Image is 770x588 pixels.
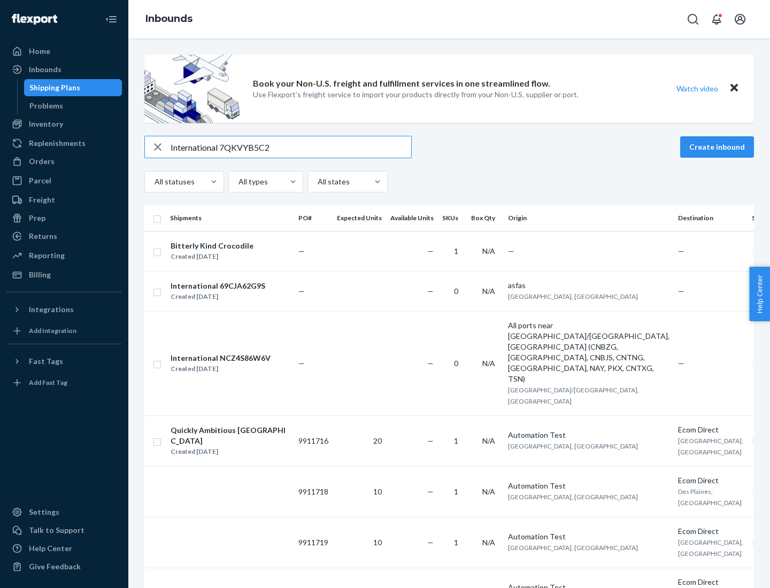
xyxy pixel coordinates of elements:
[482,246,495,256] span: N/A
[137,4,201,35] ol: breadcrumbs
[427,246,434,256] span: —
[294,517,333,568] td: 9911719
[253,78,550,90] p: Book your Non-U.S. freight and fulfillment services in one streamlined flow.
[29,543,72,554] div: Help Center
[678,246,684,256] span: —
[482,287,495,296] span: N/A
[29,231,57,242] div: Returns
[682,9,704,30] button: Open Search Box
[171,136,411,158] input: Search inbounds by name, destination, msku...
[6,191,122,208] a: Freight
[29,195,55,205] div: Freight
[454,287,458,296] span: 0
[386,205,438,231] th: Available Units
[727,81,741,96] button: Close
[508,430,669,440] div: Automation Test
[373,538,382,547] span: 10
[508,442,638,450] span: [GEOGRAPHIC_DATA], [GEOGRAPHIC_DATA]
[427,287,434,296] span: —
[6,522,122,539] a: Talk to Support
[298,246,305,256] span: —
[6,540,122,557] a: Help Center
[6,135,122,152] a: Replenishments
[508,544,638,552] span: [GEOGRAPHIC_DATA], [GEOGRAPHIC_DATA]
[6,558,122,575] button: Give Feedback
[317,176,318,187] input: All states
[373,436,382,445] span: 20
[29,507,59,517] div: Settings
[729,9,751,30] button: Open account menu
[6,153,122,170] a: Orders
[678,488,742,507] span: Des Plaines, [GEOGRAPHIC_DATA]
[29,561,81,572] div: Give Feedback
[438,205,467,231] th: SKUs
[171,353,271,363] div: International NCZ4S86W6V
[171,281,265,291] div: International 69CJA62G9S
[678,538,743,558] span: [GEOGRAPHIC_DATA], [GEOGRAPHIC_DATA]
[678,475,743,486] div: Ecom Direct
[508,386,639,405] span: [GEOGRAPHIC_DATA]/[GEOGRAPHIC_DATA], [GEOGRAPHIC_DATA]
[454,246,458,256] span: 1
[504,205,674,231] th: Origin
[171,446,289,457] div: Created [DATE]
[373,487,382,496] span: 10
[6,115,122,133] a: Inventory
[29,326,76,335] div: Add Integration
[454,436,458,445] span: 1
[12,14,57,25] img: Flexport logo
[678,577,743,587] div: Ecom Direct
[678,526,743,537] div: Ecom Direct
[6,301,122,318] button: Integrations
[680,136,754,158] button: Create inbound
[29,250,65,261] div: Reporting
[294,415,333,466] td: 9911716
[29,100,63,111] div: Problems
[29,82,80,93] div: Shipping Plans
[6,247,122,264] a: Reporting
[29,304,74,315] div: Integrations
[171,363,271,374] div: Created [DATE]
[298,359,305,368] span: —
[153,176,155,187] input: All statuses
[294,205,333,231] th: PO#
[29,138,86,149] div: Replenishments
[29,119,63,129] div: Inventory
[749,267,770,321] button: Help Center
[166,205,294,231] th: Shipments
[145,13,192,25] a: Inbounds
[508,320,669,384] div: All ports near [GEOGRAPHIC_DATA]/[GEOGRAPHIC_DATA], [GEOGRAPHIC_DATA] (CNBZG, [GEOGRAPHIC_DATA], ...
[29,64,61,75] div: Inbounds
[6,61,122,78] a: Inbounds
[171,251,253,262] div: Created [DATE]
[678,437,743,456] span: [GEOGRAPHIC_DATA], [GEOGRAPHIC_DATA]
[6,374,122,391] a: Add Fast Tag
[508,481,669,491] div: Automation Test
[482,436,495,445] span: N/A
[29,46,50,57] div: Home
[29,269,51,280] div: Billing
[24,79,122,96] a: Shipping Plans
[508,531,669,542] div: Automation Test
[237,176,238,187] input: All types
[454,538,458,547] span: 1
[29,213,45,223] div: Prep
[29,356,63,367] div: Fast Tags
[508,280,669,291] div: asfas
[24,97,122,114] a: Problems
[482,359,495,368] span: N/A
[508,292,638,300] span: [GEOGRAPHIC_DATA], [GEOGRAPHIC_DATA]
[101,9,122,30] button: Close Navigation
[508,493,638,501] span: [GEOGRAPHIC_DATA], [GEOGRAPHIC_DATA]
[508,246,514,256] span: —
[678,424,743,435] div: Ecom Direct
[678,359,684,368] span: —
[6,504,122,521] a: Settings
[6,322,122,339] a: Add Integration
[6,228,122,245] a: Returns
[6,210,122,227] a: Prep
[427,359,434,368] span: —
[678,287,684,296] span: —
[29,156,55,167] div: Orders
[29,175,51,186] div: Parcel
[29,525,84,536] div: Talk to Support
